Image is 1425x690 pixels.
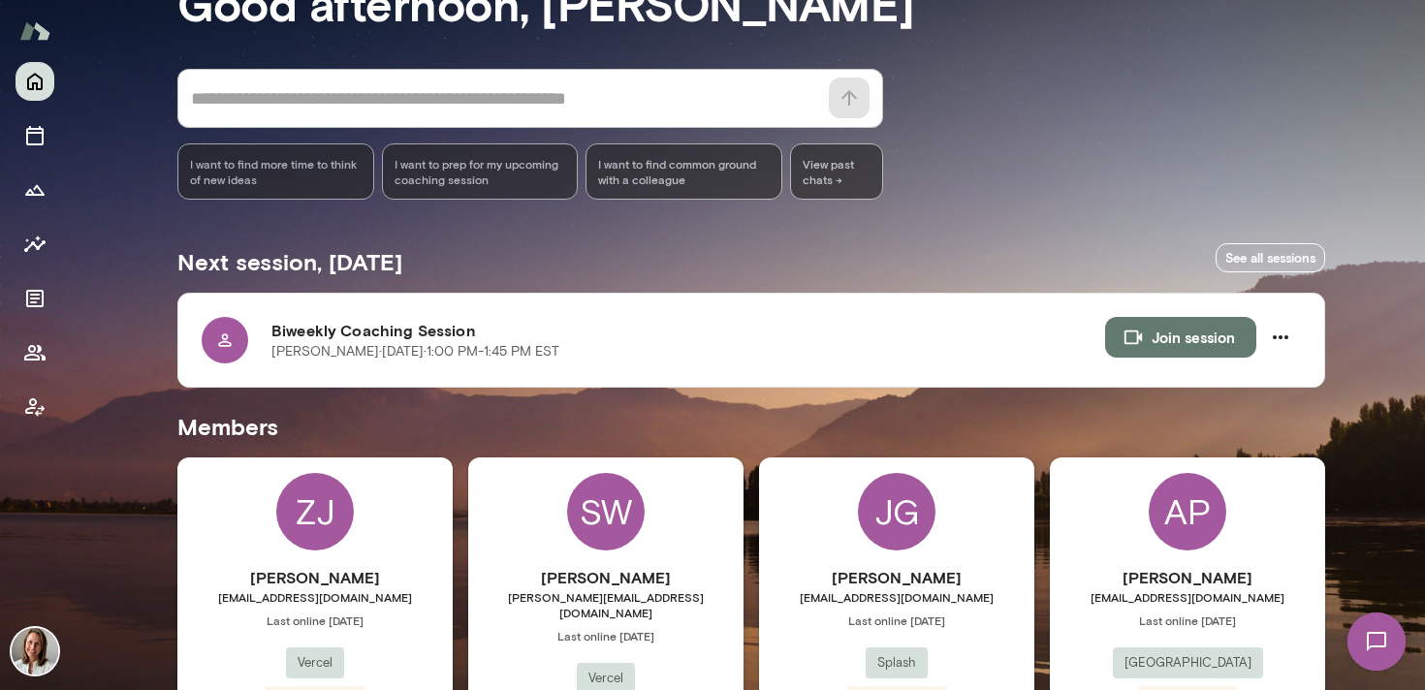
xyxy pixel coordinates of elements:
[16,62,54,101] button: Home
[790,143,883,200] span: View past chats ->
[577,669,635,688] span: Vercel
[1149,473,1226,550] div: AP
[16,225,54,264] button: Insights
[177,143,374,200] div: I want to find more time to think of new ideas
[858,473,935,550] div: JG
[1050,589,1325,605] span: [EMAIL_ADDRESS][DOMAIN_NAME]
[1216,243,1325,273] a: See all sessions
[276,473,354,550] div: ZJ
[468,628,744,643] span: Last online [DATE]
[759,589,1034,605] span: [EMAIL_ADDRESS][DOMAIN_NAME]
[759,612,1034,628] span: Last online [DATE]
[286,653,344,673] span: Vercel
[1050,566,1325,589] h6: [PERSON_NAME]
[177,411,1325,442] h5: Members
[271,319,1105,342] h6: Biweekly Coaching Session
[177,566,453,589] h6: [PERSON_NAME]
[598,156,770,187] span: I want to find common ground with a colleague
[177,612,453,628] span: Last online [DATE]
[16,279,54,318] button: Documents
[382,143,579,200] div: I want to prep for my upcoming coaching session
[1105,317,1256,358] button: Join session
[586,143,782,200] div: I want to find common ground with a colleague
[866,653,928,673] span: Splash
[271,342,559,361] p: [PERSON_NAME] · [DATE] · 1:00 PM-1:45 PM EST
[395,156,566,187] span: I want to prep for my upcoming coaching session
[1113,653,1263,673] span: [GEOGRAPHIC_DATA]
[177,246,402,277] h5: Next session, [DATE]
[1050,612,1325,628] span: Last online [DATE]
[468,566,744,589] h6: [PERSON_NAME]
[468,589,744,620] span: [PERSON_NAME][EMAIL_ADDRESS][DOMAIN_NAME]
[16,116,54,155] button: Sessions
[16,388,54,426] button: Client app
[567,473,645,550] div: SW
[12,628,58,674] img: Andrea Mayendia
[190,156,362,187] span: I want to find more time to think of new ideas
[19,13,50,49] img: Mento
[16,333,54,372] button: Members
[16,171,54,209] button: Growth Plan
[759,566,1034,589] h6: [PERSON_NAME]
[177,589,453,605] span: [EMAIL_ADDRESS][DOMAIN_NAME]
